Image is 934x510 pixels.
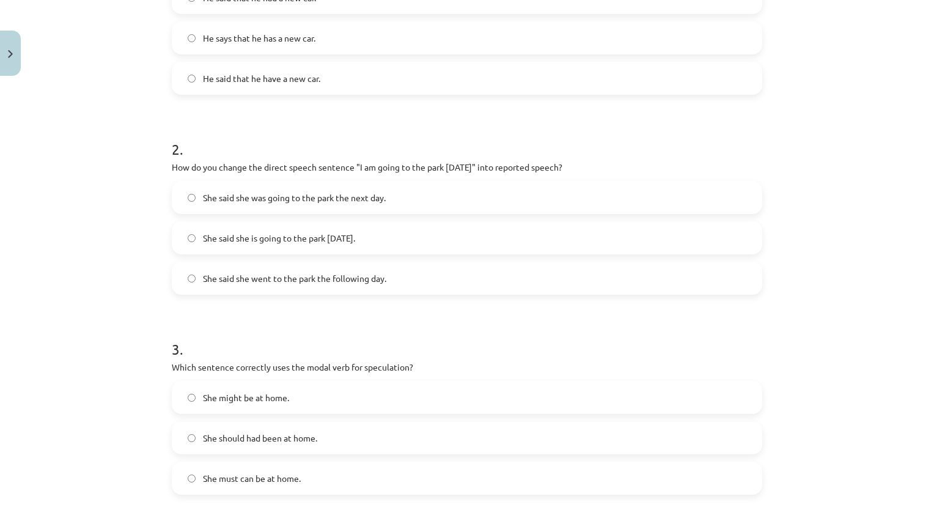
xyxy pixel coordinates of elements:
[188,234,196,242] input: She said she is going to the park [DATE].
[203,272,386,285] span: She said she went to the park the following day.
[203,432,317,445] span: She should had been at home.
[172,319,762,357] h1: 3 .
[8,50,13,58] img: icon-close-lesson-0947bae3869378f0d4975bcd49f059093ad1ed9edebbc8119c70593378902aed.svg
[172,119,762,157] h1: 2 .
[203,191,386,204] span: She said she was going to the park the next day.
[203,232,355,245] span: She said she is going to the park [DATE].
[172,361,762,374] p: Which sentence correctly uses the modal verb for speculation?
[203,72,320,85] span: He said that he have a new car.
[172,161,762,174] p: How do you change the direct speech sentence "I am going to the park [DATE]" into reported speech?
[203,472,301,485] span: She must can be at home.
[188,475,196,482] input: She must can be at home.
[188,34,196,42] input: He says that he has a new car.
[188,434,196,442] input: She should had been at home.
[188,75,196,83] input: He said that he have a new car.
[203,391,289,404] span: She might be at home.
[188,194,196,202] input: She said she was going to the park the next day.
[188,394,196,402] input: She might be at home.
[203,32,315,45] span: He says that he has a new car.
[188,275,196,283] input: She said she went to the park the following day.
